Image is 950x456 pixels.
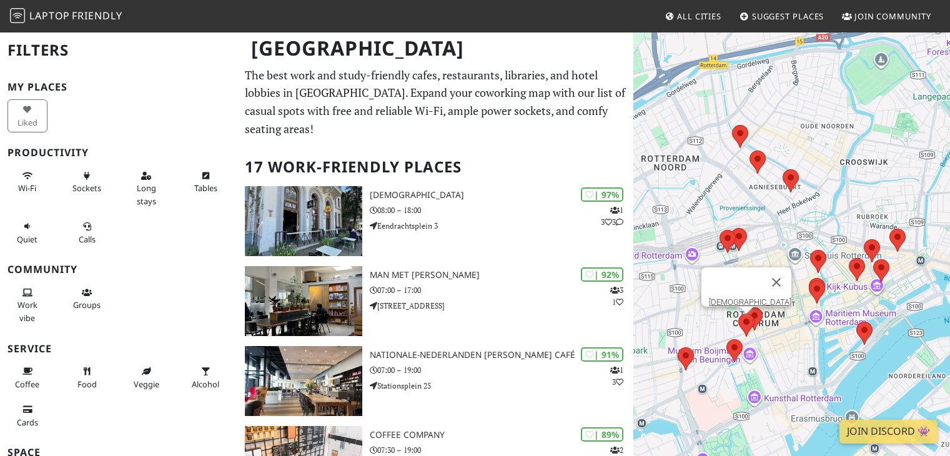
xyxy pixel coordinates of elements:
p: 07:30 – 19:00 [370,444,634,456]
button: Groups [67,282,107,315]
span: Coffee [15,379,39,390]
h3: Coffee Company [370,430,634,440]
p: 08:00 – 18:00 [370,204,634,216]
h3: My Places [7,81,230,93]
button: Veggie [126,361,166,394]
button: Calls [67,216,107,249]
h3: Nationale-Nederlanden [PERSON_NAME] Café [370,350,634,360]
span: Credit cards [17,417,38,428]
h3: Community [7,264,230,275]
button: Close [761,267,791,297]
span: Group tables [73,299,101,310]
h3: [DEMOGRAPHIC_DATA] [370,190,634,201]
button: Cards [7,399,47,432]
p: Eendrachtsplein 3 [370,220,634,232]
img: LaptopFriendly [10,8,25,23]
button: Long stays [126,166,166,211]
span: Work-friendly tables [194,182,217,194]
a: Join Discord 👾 [839,420,938,444]
p: 07:00 – 17:00 [370,284,634,296]
h3: Productivity [7,147,230,159]
span: Long stays [137,182,156,206]
h3: Service [7,343,230,355]
span: Stable Wi-Fi [18,182,36,194]
span: Laptop [29,9,70,22]
span: Veggie [134,379,159,390]
span: Friendly [72,9,122,22]
span: Video/audio calls [79,234,96,245]
button: Wi-Fi [7,166,47,199]
div: | 97% [581,187,623,202]
a: All Cities [660,5,726,27]
span: Suggest Places [752,11,824,22]
a: Man met bril koffie | 92% 31 Man met [PERSON_NAME] 07:00 – 17:00 [STREET_ADDRESS] [237,266,633,336]
div: | 92% [581,267,623,282]
p: [STREET_ADDRESS] [370,300,634,312]
a: Nationale-Nederlanden Douwe Egberts Café | 91% 13 Nationale-Nederlanden [PERSON_NAME] Café 07:00 ... [237,346,633,416]
p: Stationsplein 25 [370,380,634,392]
button: Food [67,361,107,394]
div: | 91% [581,347,623,362]
a: LaptopFriendly LaptopFriendly [10,6,122,27]
img: Man met bril koffie [245,266,362,336]
img: Nationale-Nederlanden Douwe Egberts Café [245,346,362,416]
button: Coffee [7,361,47,394]
h2: 17 Work-Friendly Places [245,148,626,186]
button: Sockets [67,166,107,199]
h2: Filters [7,31,230,69]
span: Quiet [17,234,37,245]
p: 1 3 [610,364,623,388]
img: Heilige Boontjes [245,186,362,256]
div: | 89% [581,427,623,442]
a: [DEMOGRAPHIC_DATA] [709,297,791,307]
p: 07:00 – 19:00 [370,364,634,376]
a: Join Community [837,5,936,27]
a: Suggest Places [735,5,829,27]
span: Power sockets [72,182,101,194]
button: Work vibe [7,282,47,328]
a: Heilige Boontjes | 97% 133 [DEMOGRAPHIC_DATA] 08:00 – 18:00 Eendrachtsplein 3 [237,186,633,256]
button: Quiet [7,216,47,249]
button: Tables [186,166,225,199]
h1: [GEOGRAPHIC_DATA] [241,31,631,66]
h3: Man met [PERSON_NAME] [370,270,634,280]
span: Alcohol [192,379,219,390]
button: Alcohol [186,361,225,394]
span: All Cities [677,11,721,22]
span: Join Community [854,11,931,22]
p: 3 1 [610,284,623,308]
p: The best work and study-friendly cafes, restaurants, libraries, and hotel lobbies in [GEOGRAPHIC_... [245,66,626,138]
p: 1 3 3 [601,204,623,228]
span: Food [77,379,97,390]
span: People working [17,299,37,323]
